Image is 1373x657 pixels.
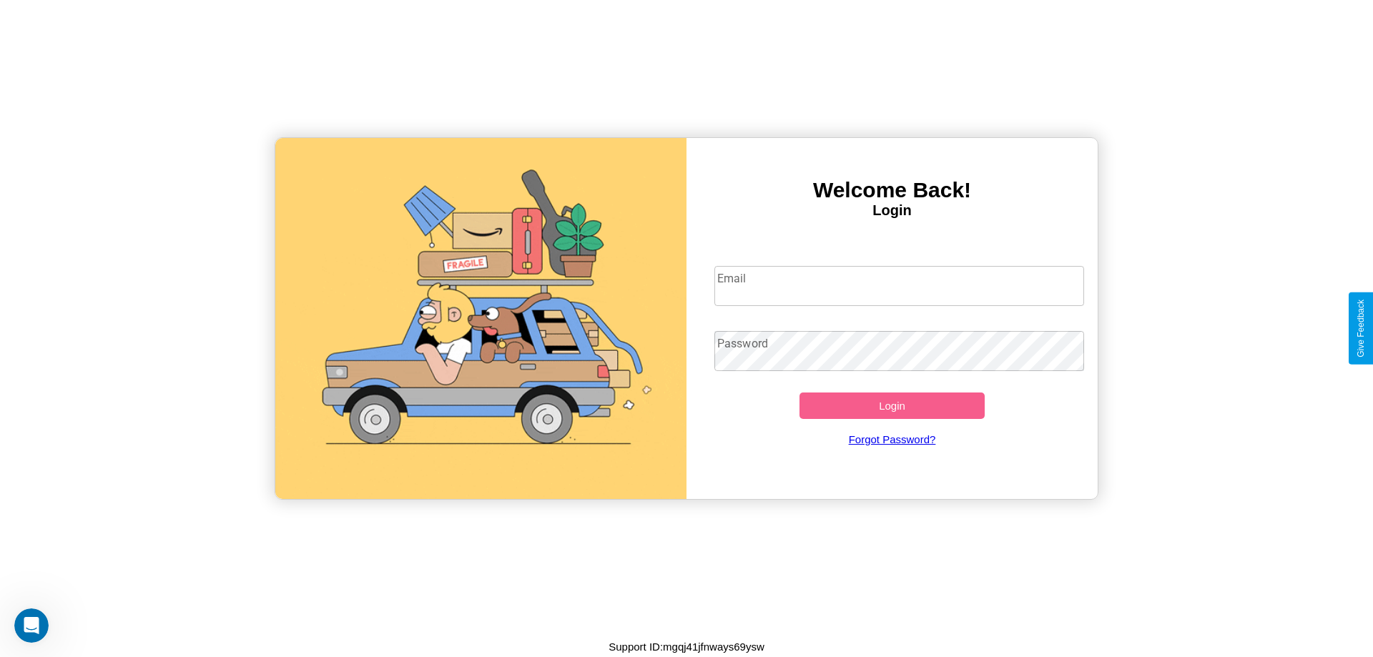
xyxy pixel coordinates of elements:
div: Give Feedback [1356,300,1366,357]
h4: Login [686,202,1098,219]
button: Login [799,392,985,419]
img: gif [275,138,686,499]
p: Support ID: mgqj41jfnways69ysw [609,637,764,656]
a: Forgot Password? [707,419,1078,460]
h3: Welcome Back! [686,178,1098,202]
iframe: Intercom live chat [14,608,49,643]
